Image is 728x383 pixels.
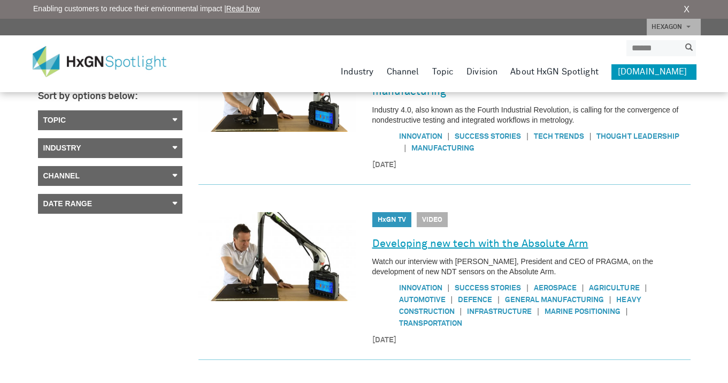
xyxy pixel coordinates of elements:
[372,257,691,277] p: Watch our interview with [PERSON_NAME], President and CEO of PRAGMA, on the development of new ND...
[466,64,497,79] a: Division
[596,133,679,140] a: Thought Leadership
[442,131,455,142] span: |
[639,282,652,294] span: |
[442,282,455,294] span: |
[378,216,406,223] a: HxGN TV
[399,142,412,154] span: |
[521,131,534,142] span: |
[38,166,182,186] a: Channel
[38,138,182,158] a: Industry
[620,306,633,317] span: |
[545,308,620,316] a: Marine positioning
[534,133,584,140] a: Tech Trends
[510,64,599,79] a: About HxGN Spotlight
[198,212,356,301] img: Developing new tech with the Absolute Arm
[33,3,260,14] span: Enabling customers to reduce their environmental impact |
[38,194,182,214] a: Date Range
[372,105,691,125] p: Industry 4.0, also known as the Fourth Industrial Revolution, is calling for the convergence of n...
[399,320,462,327] a: Transportation
[521,282,534,294] span: |
[505,296,604,304] a: General manufacturing
[532,306,545,317] span: |
[399,284,442,292] a: Innovation
[417,212,448,227] span: Video
[226,4,260,13] a: Read how
[372,335,691,346] time: [DATE]
[399,296,446,304] a: Automotive
[684,3,689,16] a: X
[399,133,442,140] a: Innovation
[387,64,419,79] a: Channel
[455,133,521,140] a: Success Stories
[604,294,617,305] span: |
[372,160,691,171] time: [DATE]
[577,282,589,294] span: |
[455,284,521,292] a: Success Stories
[584,131,597,142] span: |
[611,64,696,79] a: [DOMAIN_NAME]
[467,308,532,316] a: Infrastructure
[411,145,474,152] a: Manufacturing
[534,284,577,292] a: Aerospace
[341,64,374,79] a: Industry
[432,64,454,79] a: Topic
[372,235,588,252] a: Developing new tech with the Absolute Arm
[589,284,639,292] a: Agriculture
[492,294,505,305] span: |
[38,92,182,102] h3: Sort by options below:
[458,296,492,304] a: Defence
[647,19,701,35] a: HEXAGON
[455,306,468,317] span: |
[446,294,458,305] span: |
[33,46,182,77] img: HxGN Spotlight
[38,110,182,130] a: Topic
